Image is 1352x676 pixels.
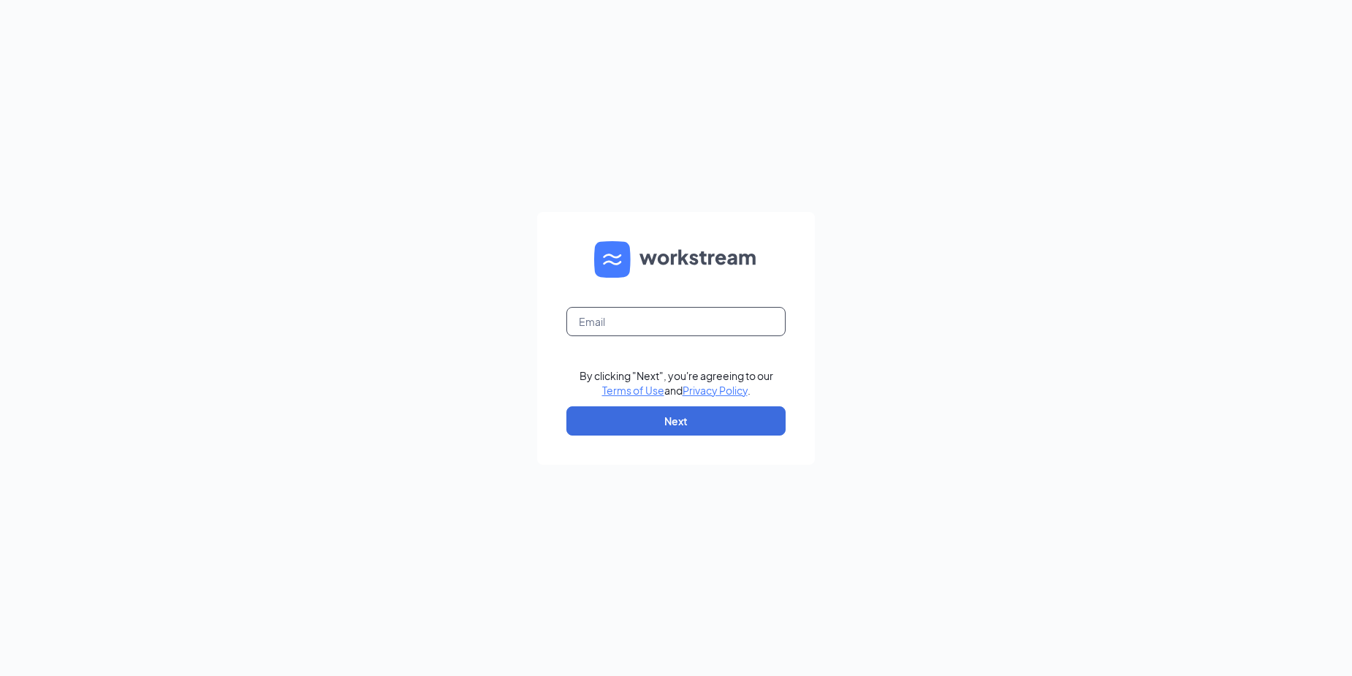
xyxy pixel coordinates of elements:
[602,384,664,397] a: Terms of Use
[580,368,773,398] div: By clicking "Next", you're agreeing to our and .
[566,406,786,436] button: Next
[566,307,786,336] input: Email
[594,241,758,278] img: WS logo and Workstream text
[683,384,748,397] a: Privacy Policy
